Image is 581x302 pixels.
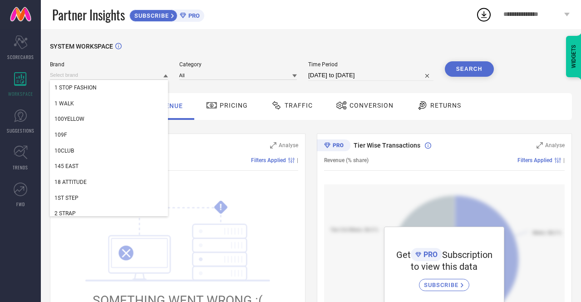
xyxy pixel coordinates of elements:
input: Select brand [50,70,168,80]
span: Tier Wise Transactions [354,142,420,149]
span: SUGGESTIONS [7,127,34,134]
span: Time Period [308,61,433,68]
input: Select time period [308,70,433,81]
span: PRO [421,250,438,259]
span: SCORECARDS [7,54,34,60]
span: Brand [50,61,168,68]
span: Analyse [279,142,298,149]
span: 10CLUB [54,148,74,154]
tspan: ! [220,202,222,213]
div: 10CLUB [50,143,168,158]
div: 1 WALK [50,96,168,111]
span: 2 STRAP [54,210,76,217]
span: TRENDS [13,164,28,171]
div: 1ST STEP [50,190,168,206]
span: 109F [54,132,67,138]
span: 18 ATTITUDE [54,179,87,185]
span: 1 STOP FASHION [54,84,97,91]
span: 1ST STEP [54,195,79,201]
div: 145 EAST [50,158,168,174]
span: FWD [16,201,25,208]
a: SUBSCRIBE [419,272,469,291]
span: 100YELLOW [54,116,84,122]
div: Open download list [476,6,492,23]
span: | [297,157,298,163]
div: 1 STOP FASHION [50,80,168,95]
a: SUBSCRIBEPRO [129,7,204,22]
span: Revenue (% share) [324,157,369,163]
div: 100YELLOW [50,111,168,127]
span: Partner Insights [52,5,125,24]
span: Conversion [350,102,394,109]
span: SUBSCRIBE [424,282,461,288]
span: SUBSCRIBE [130,12,171,19]
div: 2 STRAP [50,206,168,221]
span: PRO [186,12,200,19]
svg: Zoom [270,142,276,149]
span: Returns [430,102,461,109]
span: Subscription [442,249,492,260]
span: Filters Applied [251,157,286,163]
div: 109F [50,127,168,143]
span: Traffic [285,102,313,109]
span: SYSTEM WORKSPACE [50,43,113,50]
span: WORKSPACE [8,90,33,97]
span: Get [396,249,411,260]
button: Search [445,61,494,77]
span: Category [179,61,297,68]
svg: Zoom [537,142,543,149]
span: | [563,157,565,163]
span: to view this data [411,261,478,272]
span: Analyse [545,142,565,149]
div: Premium [317,139,350,153]
span: Filters Applied [517,157,552,163]
span: 145 EAST [54,163,79,169]
span: Pricing [220,102,248,109]
div: 18 ATTITUDE [50,174,168,190]
span: 1 WALK [54,100,74,107]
